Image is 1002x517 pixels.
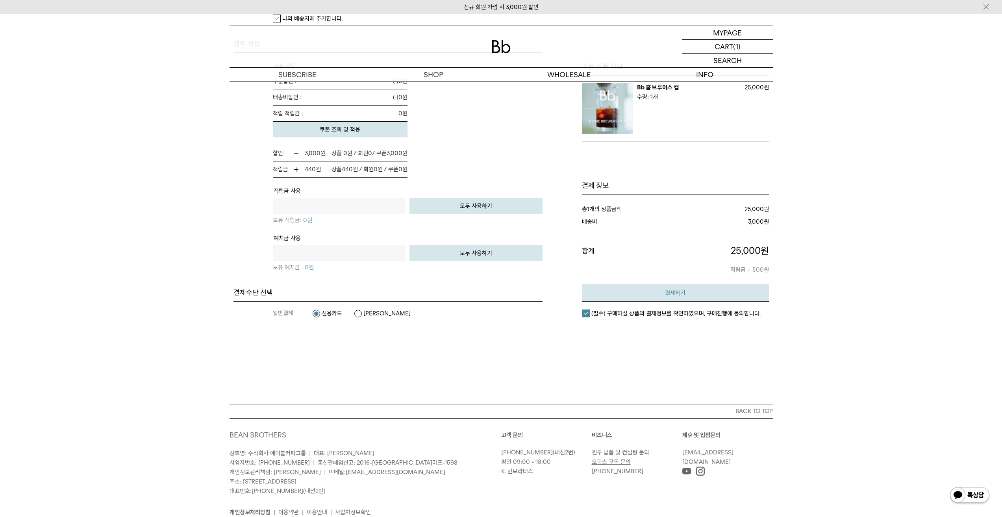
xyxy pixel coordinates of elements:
[305,264,314,271] span: 원
[273,106,408,122] em: 적립 적립금 :
[330,508,332,517] li: |
[398,110,402,117] b: 0
[662,244,769,258] p: 원
[393,93,407,102] strong: (-) 원
[293,150,299,156] img: 할인
[293,150,326,157] strong: 원
[273,122,408,137] button: 쿠폰 조회 및 적용
[273,264,303,271] span: 보유 예치금 :
[731,245,761,256] span: 25,000
[501,448,588,457] p: (내선2번)
[307,509,327,516] a: 이용안내
[737,83,769,92] p: 25,000원
[273,309,312,317] dt: 일반결제
[592,468,643,475] a: [PHONE_NUMBER]
[374,166,378,173] span: 0
[233,288,543,297] h4: 결제수단 선택
[332,148,407,158] span: 상품 0원 / 회원 / 쿠폰 원
[398,109,407,118] strong: 원
[230,450,306,457] span: 상호명: 주식회사 에이블커피그룹
[745,206,764,213] strong: 25,000
[387,150,402,157] span: 3,000
[501,449,553,456] a: [PHONE_NUMBER]
[293,167,299,172] img: 적립
[368,150,372,157] span: 0
[637,84,679,91] a: Bb 홈 브루어스 컵
[274,186,301,197] th: 적립금 사용
[342,166,353,173] span: 440
[683,204,769,214] dd: 원
[273,89,408,106] em: 배송비할인 :
[501,430,592,440] p: 고객 문의
[682,26,773,40] a: MYPAGE
[662,257,769,274] p: 적립금 + 500원
[335,509,371,516] a: 사업자정보확인
[252,487,303,495] a: [PHONE_NUMBER]
[303,217,307,224] b: 0
[582,244,663,275] dt: 합계
[713,26,742,39] p: MYPAGE
[672,217,769,226] dd: 원
[587,206,589,213] strong: 1
[501,468,533,475] a: K. 빈브라더스
[592,430,682,440] p: 비즈니스
[398,78,402,85] b: 0
[324,469,326,476] span: |
[949,486,990,505] img: 카카오톡 채널 1:1 채팅 버튼
[346,469,445,476] a: [EMAIL_ADDRESS][DOMAIN_NAME]
[278,509,299,516] a: 이용약관
[665,289,685,296] em: 결제하기
[273,148,292,158] span: 할인
[230,469,321,476] span: 개인정보관리책임: [PERSON_NAME]
[582,204,683,214] dt: 총 개의 상품금액
[230,404,773,418] button: BACK TO TOP
[715,40,733,53] p: CART
[409,198,543,214] button: 모두 사용하기
[230,487,326,495] span: 대표번호: (내선2번)
[273,217,302,224] span: 보유 적립금:
[637,92,737,102] p: 수량: 1개
[312,309,342,317] label: 신용카드
[230,68,365,82] a: SUBSCRIBE
[305,264,309,271] b: 0
[409,245,543,261] button: 모두 사용하기
[318,459,457,466] span: 통신판매업신고: 2016-[GEOGRAPHIC_DATA]마포-1598
[748,218,764,225] strong: 3,000
[592,458,631,465] a: 오피스 구독 문의
[230,478,296,485] span: 주소: [STREET_ADDRESS]
[314,450,374,457] span: 대표: [PERSON_NAME]
[713,54,742,67] p: SEARCH
[305,166,316,173] b: 440
[332,165,407,174] span: 상품 원 / 회원 원 / 쿠폰 원
[464,4,539,11] a: 신규 회원 가입 시 3,000원 할인
[501,457,588,467] p: 평일 09:00 - 18:00
[492,40,511,53] img: 로고
[320,126,360,133] span: 쿠폰 조회 및 적용
[230,431,286,439] a: BEAN BROTHERS
[682,449,733,465] a: [EMAIL_ADDRESS][DOMAIN_NAME]
[582,83,633,134] img: Bb 홈 브루어스 컵
[230,459,310,466] span: 사업자번호: [PHONE_NUMBER]
[592,449,649,456] a: 원두 납품 및 컨설팅 문의
[682,40,773,54] a: CART (1)
[582,181,769,190] h1: 결제 정보
[501,68,637,82] p: WHOLESALE
[733,40,741,53] p: (1)
[302,508,304,517] li: |
[365,68,501,82] a: SHOP
[309,450,311,457] span: |
[313,459,315,466] span: |
[303,217,312,224] span: 원
[637,68,773,82] p: INFO
[274,508,275,517] li: |
[274,233,301,245] th: 예치금 사용
[398,94,402,101] b: 0
[329,469,445,476] span: 이메일:
[398,166,402,173] span: 0
[582,284,769,302] button: 결제하기
[354,309,411,317] label: [PERSON_NAME]
[591,310,761,317] em: (필수) 구매하실 상품의 결제정보를 확인하였으며, 구매진행에 동의합니다.
[293,166,321,173] strong: 원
